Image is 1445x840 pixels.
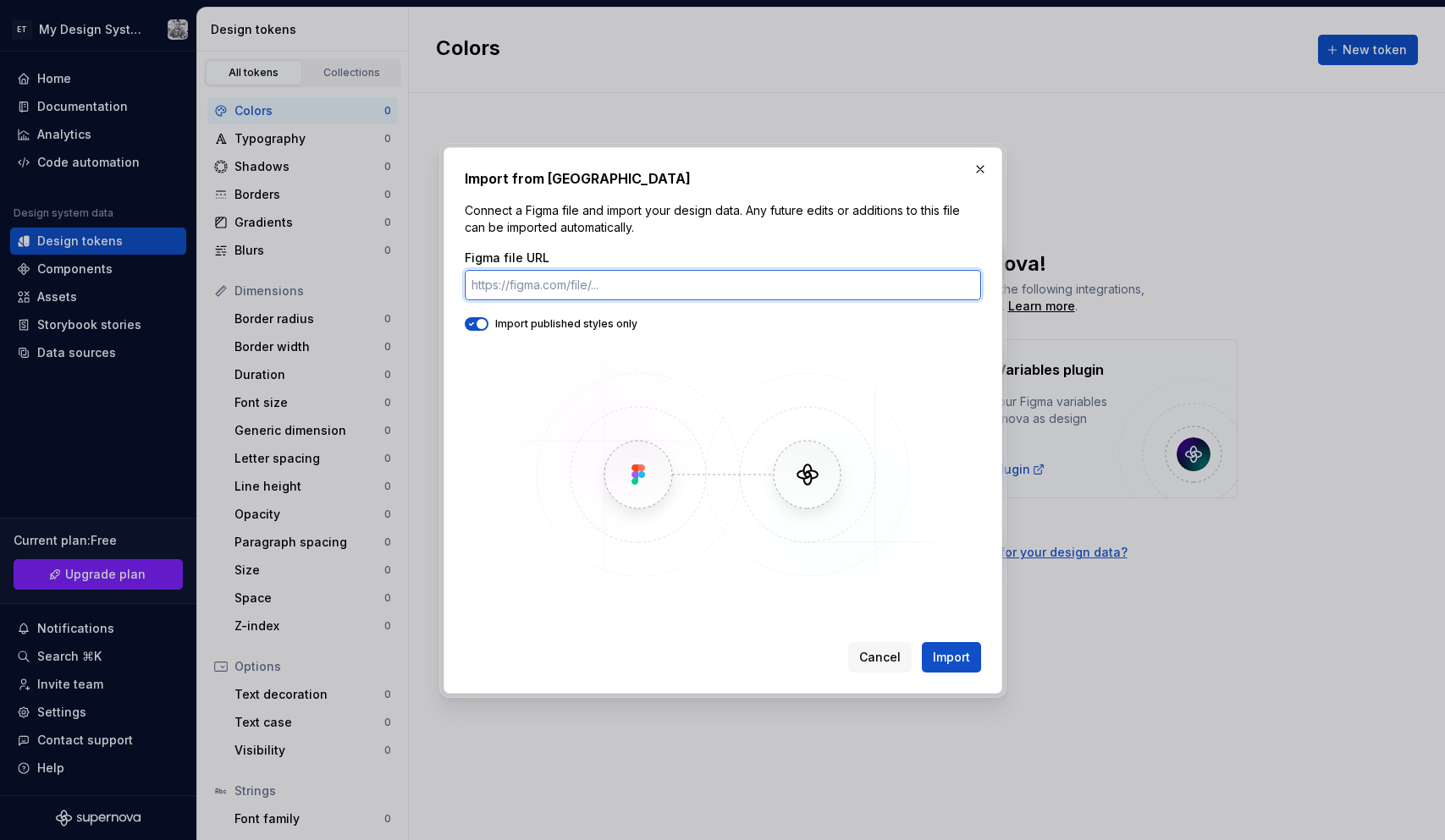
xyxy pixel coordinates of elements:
span: Import [933,649,970,666]
p: Connect a Figma file and import your design data. Any future edits or additions to this file can ... [465,202,981,236]
button: Import [922,642,981,673]
div: Import published styles only [465,317,981,331]
button: Cancel [848,642,912,673]
input: https://figma.com/file/... [465,270,981,300]
h2: Import from [GEOGRAPHIC_DATA] [465,168,981,189]
label: Figma file URL [465,250,549,266]
span: Cancel [859,649,901,666]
